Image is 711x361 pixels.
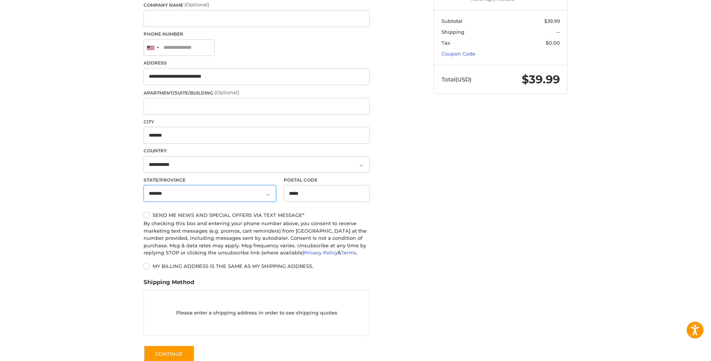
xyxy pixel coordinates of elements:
label: Address [144,60,370,66]
small: (Optional) [184,2,209,8]
small: (Optional) [214,89,239,95]
span: Shipping [442,29,464,35]
a: Terms [341,250,356,256]
label: Postal Code [284,177,370,184]
span: Tax [442,40,450,46]
iframe: Google Customer Reviews [649,341,711,361]
label: Send me news and special offers via text message* [144,212,370,218]
span: $39.99 [544,18,560,24]
div: United States: +1 [144,40,161,56]
span: $39.99 [522,72,560,86]
label: My billing address is the same as my shipping address. [144,263,370,269]
label: Apartment/Suite/Building [144,89,370,96]
span: Subtotal [442,18,463,24]
label: Phone Number [144,31,370,38]
legend: Shipping Method [144,278,194,290]
span: Total (USD) [442,76,472,83]
a: Privacy Policy [304,250,338,256]
span: $0.00 [546,40,560,46]
label: Country [144,147,370,154]
div: By checking this box and entering your phone number above, you consent to receive marketing text ... [144,220,370,257]
a: Coupon Code [442,51,475,57]
p: Please enter a shipping address in order to see shipping quotes [144,306,369,320]
span: -- [556,29,560,35]
label: State/Province [144,177,276,184]
label: Company Name [144,1,370,9]
label: City [144,119,370,125]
